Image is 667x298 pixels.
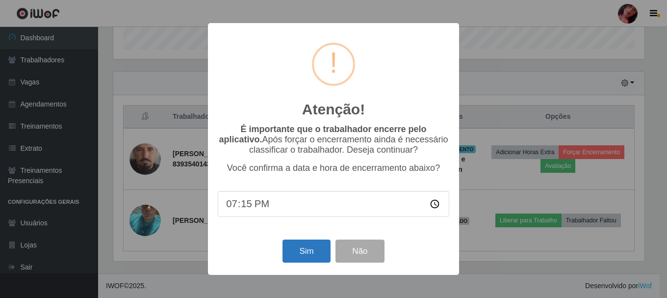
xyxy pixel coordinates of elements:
[282,240,330,263] button: Sim
[302,101,365,118] h2: Atenção!
[219,124,426,144] b: É importante que o trabalhador encerre pelo aplicativo.
[218,124,449,155] p: Após forçar o encerramento ainda é necessário classificar o trabalhador. Deseja continuar?
[218,163,449,173] p: Você confirma a data e hora de encerramento abaixo?
[335,240,384,263] button: Não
